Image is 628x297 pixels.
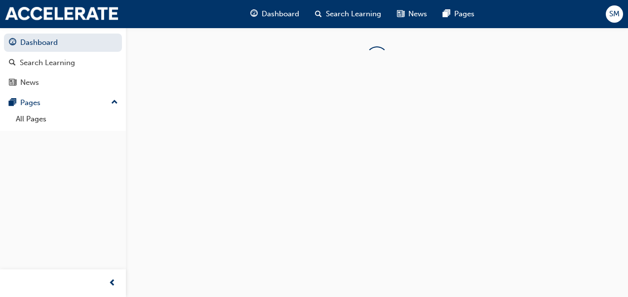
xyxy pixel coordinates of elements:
[20,57,75,69] div: Search Learning
[20,77,39,88] div: News
[242,4,307,24] a: guage-iconDashboard
[609,8,620,20] span: SM
[408,8,427,20] span: News
[454,8,474,20] span: Pages
[5,7,118,21] img: accelerate-hmca
[4,94,122,112] button: Pages
[262,8,299,20] span: Dashboard
[12,111,122,127] a: All Pages
[307,4,389,24] a: search-iconSearch Learning
[4,54,122,72] a: Search Learning
[435,4,482,24] a: pages-iconPages
[606,5,623,23] button: SM
[315,8,322,20] span: search-icon
[9,38,16,47] span: guage-icon
[9,59,16,68] span: search-icon
[109,277,116,290] span: prev-icon
[4,74,122,92] a: News
[9,99,16,108] span: pages-icon
[389,4,435,24] a: news-iconNews
[4,32,122,94] button: DashboardSearch LearningNews
[111,96,118,109] span: up-icon
[397,8,404,20] span: news-icon
[250,8,258,20] span: guage-icon
[443,8,450,20] span: pages-icon
[9,78,16,87] span: news-icon
[20,97,40,109] div: Pages
[4,34,122,52] a: Dashboard
[326,8,381,20] span: Search Learning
